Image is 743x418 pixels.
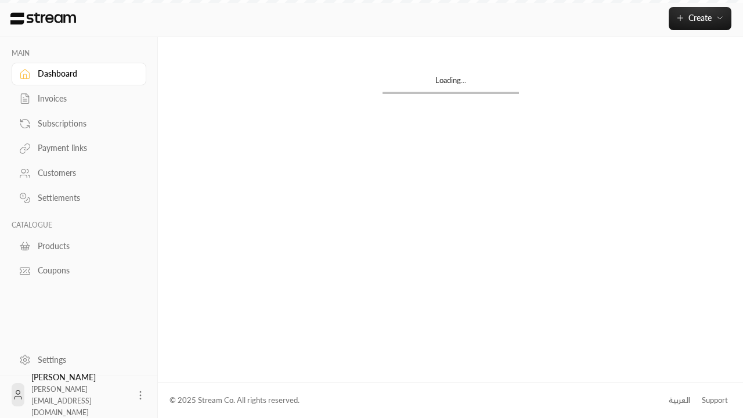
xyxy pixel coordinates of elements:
[31,372,128,418] div: [PERSON_NAME]
[383,75,519,92] div: Loading...
[688,13,712,23] span: Create
[38,240,132,252] div: Products
[9,12,77,25] img: Logo
[12,112,146,135] a: Subscriptions
[12,235,146,257] a: Products
[12,187,146,210] a: Settlements
[12,63,146,85] a: Dashboard
[12,260,146,282] a: Coupons
[31,385,92,417] span: [PERSON_NAME][EMAIL_ADDRESS][DOMAIN_NAME]
[38,142,132,154] div: Payment links
[38,93,132,105] div: Invoices
[12,137,146,160] a: Payment links
[12,49,146,58] p: MAIN
[669,7,731,30] button: Create
[38,354,132,366] div: Settings
[12,221,146,230] p: CATALOGUE
[698,390,731,411] a: Support
[169,395,300,406] div: © 2025 Stream Co. All rights reserved.
[38,265,132,276] div: Coupons
[12,88,146,110] a: Invoices
[12,162,146,185] a: Customers
[12,348,146,371] a: Settings
[38,68,132,80] div: Dashboard
[38,192,132,204] div: Settlements
[38,167,132,179] div: Customers
[38,118,132,129] div: Subscriptions
[669,395,690,406] div: العربية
